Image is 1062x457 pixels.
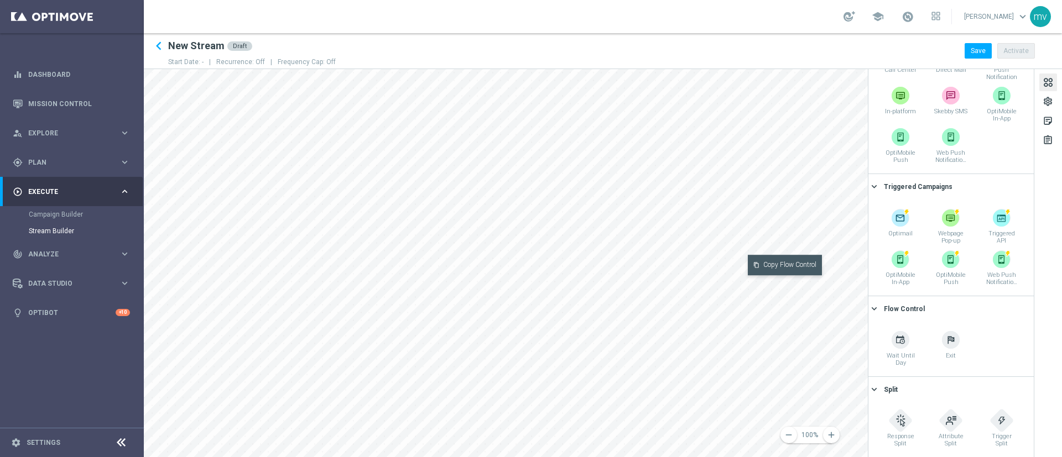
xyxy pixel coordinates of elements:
[884,271,917,286] p: OptiMobile In-App
[278,57,336,66] p: Frequency Cap: Off
[119,128,130,138] i: keyboard_arrow_right
[927,85,975,124] div: Skebby SMS
[934,433,967,447] p: Attribute Split
[788,427,832,443] button: 100%
[877,249,924,287] div: OptiMobile In-App
[997,43,1035,59] button: Activate
[946,416,956,424] img: attribute.svg
[265,58,278,66] span: |
[985,230,1018,244] p: Triggered API
[927,329,975,368] div: Exit
[12,187,131,196] button: play_circle_outline Execute keyboard_arrow_right
[877,410,924,449] div: Response Split
[942,331,960,349] img: flag-checkered.svg
[28,60,130,89] a: Dashboard
[872,10,884,23] span: school
[13,187,119,197] div: Execute
[13,89,130,118] div: Mission Control
[116,309,130,316] div: +10
[1017,10,1029,23] span: keyboard_arrow_down
[871,302,1028,316] button: Flow Control keyboard_arrow_right
[927,207,975,246] div: Webpage Pop-up
[978,249,1025,287] div: Web Push Notifications
[13,60,130,89] div: Dashboard
[13,157,23,167] i: gps_fixed
[927,127,975,165] div: Web Push Notifications
[892,331,909,349] img: calendar-clock.svg
[748,255,822,275] button: content_copyCopy Flow Control
[978,85,1025,124] div: OptiMobile In-App
[13,128,23,138] i: person_search
[985,108,1018,122] p: OptiMobile In-App
[998,417,1005,424] img: split-by-trigger.svg
[884,385,898,395] div: Split
[119,278,130,288] i: keyboard_arrow_right
[871,382,1028,396] div: Split keyboard_arrow_right
[28,188,119,195] span: Execute
[884,352,917,366] p: Wait Until Day
[29,206,143,223] div: Campaign Builder
[877,85,924,124] div: In-platform
[12,308,131,317] button: lightbulb Optibot +10
[13,249,119,259] div: Analyze
[884,304,925,314] div: Flow Control
[12,99,131,108] button: Mission Control
[869,384,879,395] i: keyboard_arrow_right
[884,183,952,191] span: Triggered Campaigns
[13,187,23,197] i: play_circle_outline
[823,427,840,443] button: add
[1043,135,1053,149] div: assignment
[28,251,119,258] span: Analyze
[965,43,992,59] button: Save
[12,70,131,79] button: equalizer Dashboard
[826,430,836,440] i: add
[753,262,759,268] i: content_copy
[934,108,967,122] p: Skebby SMS
[869,303,879,314] i: keyboard_arrow_right
[978,410,1025,449] div: Trigger Split
[12,158,131,167] button: gps_fixed Plan keyboard_arrow_right
[29,223,143,239] div: Stream Builder
[11,438,21,448] i: settings
[28,159,119,166] span: Plan
[934,230,967,244] p: Webpage Pop-up
[12,250,131,259] button: track_changes Analyze keyboard_arrow_right
[12,129,131,138] button: person_search Explore keyboard_arrow_right
[934,271,967,286] p: OptiMobile Push
[934,149,967,164] p: Web Push Notifications
[780,427,797,443] button: remove
[204,58,216,66] span: |
[927,249,975,287] div: OptiMobile Push
[869,181,879,192] i: keyboard_arrow_right
[13,249,23,259] i: track_changes
[784,430,794,440] i: remove
[29,210,115,219] a: Campaign Builder
[168,57,216,66] p: Start Date: -
[28,280,119,287] span: Data Studio
[877,207,924,246] div: Optimail
[985,271,1018,286] p: Web Push Notifications
[1030,6,1051,27] div: mv
[884,305,925,313] span: Flow Control
[216,57,278,66] p: Recurrence: Off
[985,433,1018,447] p: Trigger Split
[934,352,967,366] p: Exit
[985,66,1018,81] p: Push Notification
[934,66,967,81] p: Direct Mail
[13,157,119,167] div: Plan
[13,298,130,327] div: Optibot
[895,414,907,426] img: cursor-default-click-outline.svg
[1043,115,1053,130] div: sticky_note_2
[12,279,131,288] div: Data Studio keyboard_arrow_right
[227,41,252,51] div: Draft
[28,130,119,136] span: Explore
[150,38,167,54] i: keyboard_arrow_left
